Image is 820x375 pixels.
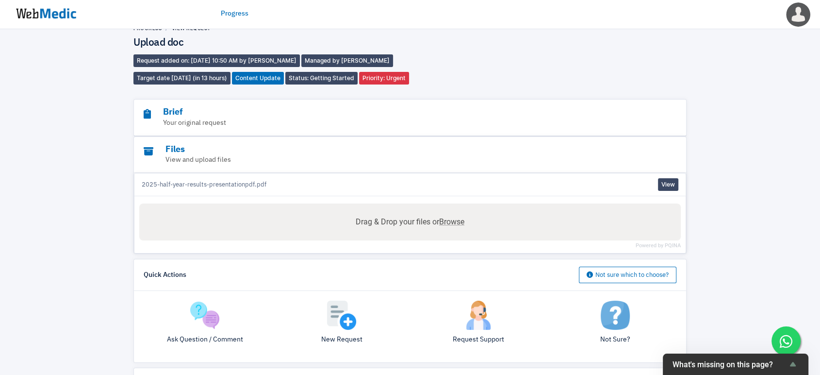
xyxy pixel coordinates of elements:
[352,212,468,232] label: Drag & Drop your files or
[144,155,623,165] p: View and upload files
[221,9,248,19] a: Progress
[190,301,219,330] img: question.png
[301,54,393,67] span: Managed by [PERSON_NAME]
[144,144,623,155] h3: Files
[144,107,623,118] h3: Brief
[464,301,493,330] img: support.png
[579,267,676,283] button: Not sure which to choose?
[439,217,464,226] span: Browse
[636,243,681,248] a: Powered by PQINA
[280,335,403,345] p: New Request
[133,54,300,67] span: Request added on: [DATE] 10:50 AM by [PERSON_NAME]
[133,72,230,85] span: Target date [DATE] (in 13 hours)
[232,72,284,85] span: Content Update
[672,358,799,370] button: Show survey - What's missing on this page?
[285,72,358,85] span: Status: Getting Started
[133,37,410,50] h4: Upload doc
[672,360,787,369] span: What's missing on this page?
[134,173,686,196] li: 2025-half-year-results-presentationpdf.pdf
[658,178,678,191] a: View
[417,335,540,345] p: Request Support
[144,118,623,128] p: Your original request
[554,335,676,345] p: Not Sure?
[359,72,409,85] span: Priority: Urgent
[144,271,186,280] h6: Quick Actions
[327,301,356,330] img: add.png
[144,335,266,345] p: Ask Question / Comment
[601,301,630,330] img: not-sure.png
